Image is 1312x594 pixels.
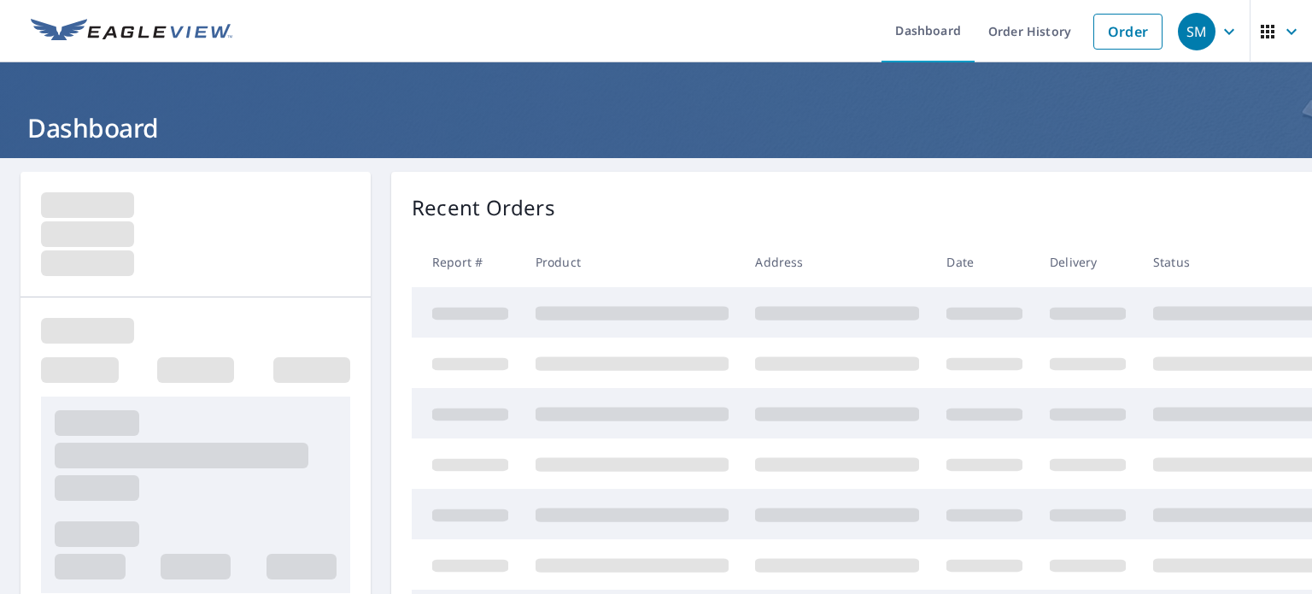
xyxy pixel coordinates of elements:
[412,192,555,223] p: Recent Orders
[31,19,232,44] img: EV Logo
[1036,237,1139,287] th: Delivery
[933,237,1036,287] th: Date
[1178,13,1215,50] div: SM
[741,237,933,287] th: Address
[412,237,522,287] th: Report #
[20,110,1291,145] h1: Dashboard
[522,237,742,287] th: Product
[1093,14,1163,50] a: Order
